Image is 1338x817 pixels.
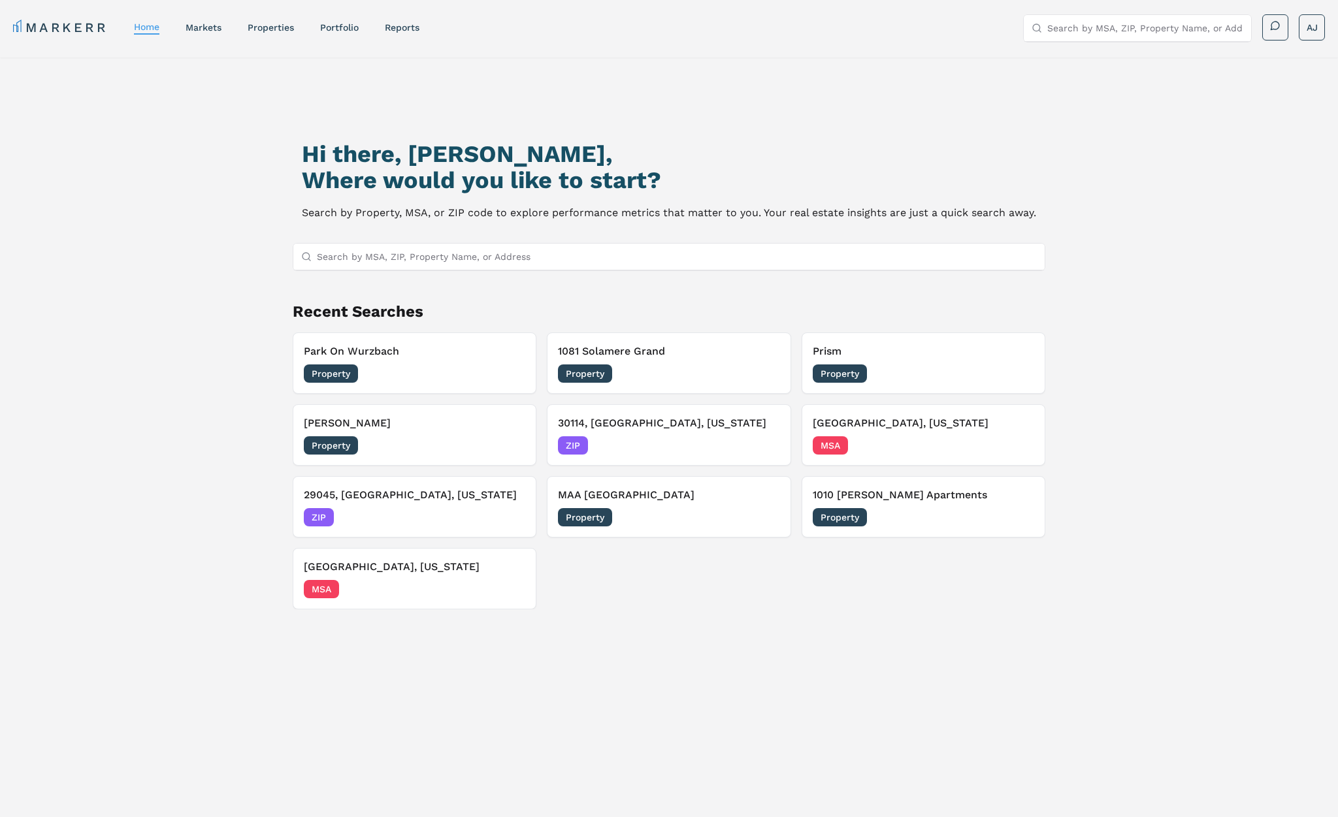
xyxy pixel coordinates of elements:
[813,436,848,455] span: MSA
[304,508,334,526] span: ZIP
[293,332,536,394] button: Park On WurzbachProperty[DATE]
[558,415,779,431] h3: 30114, [GEOGRAPHIC_DATA], [US_STATE]
[1307,21,1318,34] span: AJ
[293,548,536,609] button: [GEOGRAPHIC_DATA], [US_STATE]MSA[DATE]
[1299,14,1325,40] button: AJ
[813,487,1034,503] h3: 1010 [PERSON_NAME] Apartments
[302,167,1036,193] h2: Where would you like to start?
[293,404,536,466] button: [PERSON_NAME]Property[DATE]
[320,22,359,33] a: Portfolio
[293,476,536,537] button: 29045, [GEOGRAPHIC_DATA], [US_STATE]ZIP[DATE]
[186,22,221,33] a: markets
[813,344,1034,359] h3: Prism
[558,487,779,503] h3: MAA [GEOGRAPHIC_DATA]
[1047,15,1243,41] input: Search by MSA, ZIP, Property Name, or Address
[558,508,612,526] span: Property
[813,364,867,383] span: Property
[302,204,1036,222] p: Search by Property, MSA, or ZIP code to explore performance metrics that matter to you. Your real...
[304,559,525,575] h3: [GEOGRAPHIC_DATA], [US_STATE]
[496,439,525,452] span: [DATE]
[547,332,791,394] button: 1081 Solamere GrandProperty[DATE]
[802,404,1045,466] button: [GEOGRAPHIC_DATA], [US_STATE]MSA[DATE]
[304,580,339,598] span: MSA
[248,22,294,33] a: properties
[304,344,525,359] h3: Park On Wurzbach
[496,511,525,524] span: [DATE]
[304,364,358,383] span: Property
[558,436,588,455] span: ZIP
[558,344,779,359] h3: 1081 Solamere Grand
[293,301,1045,322] h2: Recent Searches
[751,511,780,524] span: [DATE]
[802,332,1045,394] button: PrismProperty[DATE]
[496,583,525,596] span: [DATE]
[802,476,1045,537] button: 1010 [PERSON_NAME] ApartmentsProperty[DATE]
[813,508,867,526] span: Property
[304,487,525,503] h3: 29045, [GEOGRAPHIC_DATA], [US_STATE]
[547,476,791,537] button: MAA [GEOGRAPHIC_DATA]Property[DATE]
[1005,439,1034,452] span: [DATE]
[558,364,612,383] span: Property
[547,404,791,466] button: 30114, [GEOGRAPHIC_DATA], [US_STATE]ZIP[DATE]
[302,141,1036,167] h1: Hi there, [PERSON_NAME],
[751,439,780,452] span: [DATE]
[813,415,1034,431] h3: [GEOGRAPHIC_DATA], [US_STATE]
[385,22,419,33] a: reports
[751,367,780,380] span: [DATE]
[13,18,108,37] a: MARKERR
[1005,367,1034,380] span: [DATE]
[134,22,159,32] a: home
[317,244,1037,270] input: Search by MSA, ZIP, Property Name, or Address
[1005,511,1034,524] span: [DATE]
[496,367,525,380] span: [DATE]
[304,415,525,431] h3: [PERSON_NAME]
[304,436,358,455] span: Property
